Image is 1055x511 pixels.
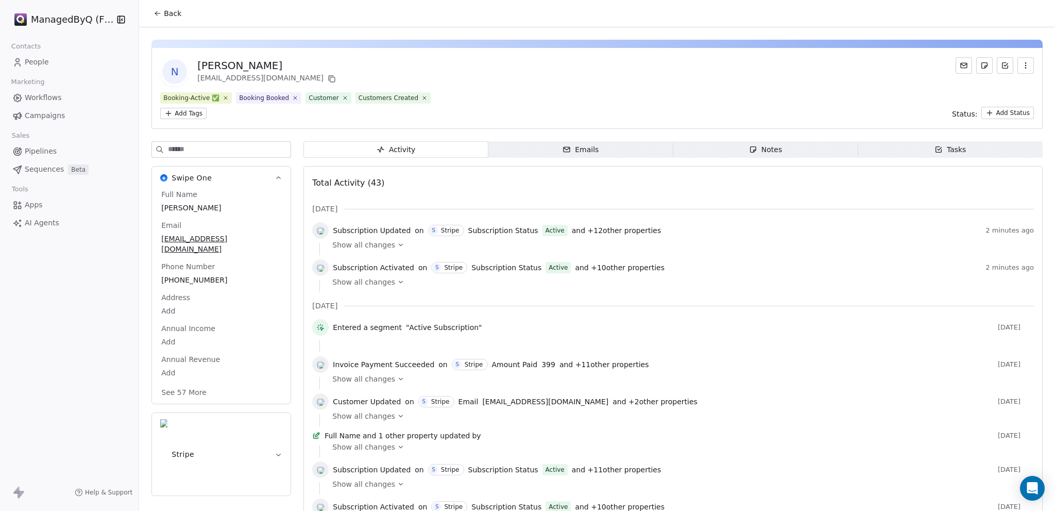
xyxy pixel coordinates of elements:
span: [DATE] [998,398,1034,406]
span: [DATE] [998,432,1034,440]
a: Show all changes [332,277,1027,287]
a: Show all changes [332,411,1027,421]
span: on [405,397,414,407]
div: S [432,226,435,235]
span: 2 minutes ago [985,226,1034,235]
div: Customers Created [359,93,418,103]
span: on [415,465,423,475]
a: Show all changes [332,240,1027,250]
div: [EMAIL_ADDRESS][DOMAIN_NAME] [197,73,338,85]
span: Email [159,220,183,230]
span: [DATE] [998,323,1034,332]
span: AI Agents [25,218,59,228]
span: and + 2 other properties [612,397,697,407]
span: [DATE] [312,204,337,214]
img: Stripe [160,419,167,489]
span: and + 10 other properties [575,262,665,273]
img: stripe.svg [316,466,325,474]
div: Booking Booked [239,93,289,103]
img: stripe.svg [316,360,325,369]
span: Subscription Status [471,262,541,273]
span: Show all changes [332,240,395,250]
span: on [415,225,423,236]
a: Workflows [8,89,130,106]
span: Amount Paid [492,359,538,370]
div: Stripe [431,398,450,405]
span: Show all changes [332,479,395,489]
span: by [472,431,481,441]
span: Phone Number [159,261,217,272]
div: S [432,466,435,474]
span: Full Name [325,431,361,441]
img: Stripe.png [14,13,27,26]
span: [EMAIL_ADDRESS][DOMAIN_NAME] [161,234,281,254]
span: Add [161,337,281,347]
span: Sequences [25,164,64,175]
span: Annual Revenue [159,354,222,365]
a: Pipelines [8,143,130,160]
span: Subscription Status [468,225,538,236]
div: Active [549,262,568,273]
div: S [456,360,459,369]
a: Show all changes [332,479,1027,489]
span: Campaigns [25,110,65,121]
span: Subscription Updated [333,225,411,236]
div: S [435,503,438,511]
span: Subscription Updated [333,465,411,475]
span: Show all changes [332,277,395,287]
a: Campaigns [8,107,130,124]
button: StripeStripe [152,413,291,496]
a: Show all changes [332,442,1027,452]
button: Back [147,4,188,23]
button: Add Tags [160,108,207,119]
img: stripe.svg [316,503,325,511]
span: and + 12 other properties [572,225,661,236]
a: AI Agents [8,215,130,232]
span: and + 11 other properties [572,465,661,475]
span: on [438,359,447,370]
img: Swipe One [160,174,167,182]
span: N [162,59,187,84]
span: Sales [7,128,34,143]
div: S [435,263,438,272]
span: Back [164,8,181,19]
button: Add Status [981,107,1034,119]
span: Workflows [25,92,62,103]
span: Beta [68,164,89,175]
span: Address [159,292,192,303]
span: Subscription Activated [333,262,414,273]
span: Show all changes [332,374,395,384]
a: Apps [8,196,130,213]
span: People [25,57,49,68]
span: Total Activity (43) [312,178,384,188]
span: Add [161,368,281,378]
span: [PERSON_NAME] [161,203,281,213]
span: Show all changes [332,411,395,421]
div: Stripe [441,466,460,473]
a: People [8,54,130,71]
span: Email [458,397,479,407]
span: "Active Subscription" [406,322,482,333]
div: Tasks [934,144,966,155]
img: stripe.svg [316,398,325,406]
div: Stripe [441,227,460,234]
span: Customer Updated [333,397,401,407]
span: Annual Income [159,323,217,334]
span: Show all changes [332,442,395,452]
span: Tools [7,182,32,197]
span: Entered a segment [333,322,402,333]
span: ManagedByQ (FZE) [31,13,114,26]
span: Subscription Status [468,465,538,475]
div: Customer [309,93,339,103]
a: Help & Support [75,488,132,497]
span: [DATE] [312,301,337,311]
span: [EMAIL_ADDRESS][DOMAIN_NAME] [482,397,608,407]
button: Swipe OneSwipe One [152,167,291,189]
span: 399 [541,359,555,370]
span: 2 minutes ago [985,263,1034,272]
div: S [422,398,426,406]
span: [PHONE_NUMBER] [161,275,281,285]
div: [PERSON_NAME] [197,58,338,73]
span: [DATE] [998,360,1034,369]
a: Show all changes [332,374,1027,384]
